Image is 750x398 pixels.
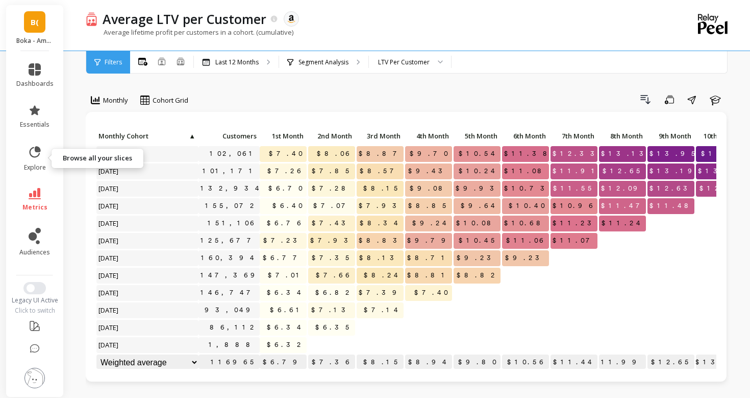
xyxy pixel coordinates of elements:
span: [DATE] [96,302,121,318]
span: [DATE] [96,233,121,248]
a: 155,072 [203,198,260,214]
span: $13.95 [647,146,701,161]
span: $9.79 [405,233,455,248]
span: $12.09 [599,181,647,196]
span: $10.54 [457,146,501,161]
span: $6.77 [261,250,307,266]
span: $11.24 [599,216,646,231]
span: $8.87 [357,146,407,161]
p: $12.65 [647,355,694,370]
span: $7.66 [314,268,355,283]
p: Average lifetime profit per customers in a cohort. (cumulative) [86,28,293,37]
div: Toggle SortBy [550,129,598,145]
span: $7.35 [310,250,355,266]
span: $7.93 [308,233,358,248]
p: $8.94 [405,355,452,370]
span: [DATE] [96,320,121,335]
a: 93,049 [203,302,260,318]
span: $10.45 [457,233,501,248]
span: dashboards [16,80,54,88]
span: [DATE] [96,250,121,266]
p: $11.44 [551,355,597,370]
span: $8.13 [357,250,404,266]
p: 6th Month [502,129,549,143]
div: Toggle SortBy [96,129,144,145]
span: [DATE] [96,198,121,214]
span: [DATE] [96,163,121,179]
p: Monthly Cohort [96,129,198,143]
div: Toggle SortBy [695,129,744,145]
p: 8th Month [599,129,646,143]
span: $8.82 [455,268,501,283]
span: $12.33 [551,146,604,161]
span: $11.48 [647,198,698,214]
span: $8.06 [315,146,355,161]
p: Average LTV per Customer [103,10,266,28]
span: [DATE] [96,146,121,161]
span: $12.65 [601,163,646,179]
span: Monthly Cohort [98,132,188,140]
span: $9.23 [503,250,549,266]
span: $9.23 [455,250,501,266]
a: 147,369 [198,268,264,283]
span: $6.76 [265,216,307,231]
p: 5th Month [454,129,501,143]
p: $7.36 [308,355,355,370]
span: $6.34 [265,285,307,300]
span: $6.61 [268,302,307,318]
span: $7.85 [310,163,355,179]
div: Toggle SortBy [647,129,695,145]
span: $9.64 [459,198,501,214]
p: 3rd Month [357,129,404,143]
span: explore [24,163,46,172]
span: Customers [201,132,257,140]
span: 1st Month [262,132,304,140]
div: Toggle SortBy [598,129,647,145]
span: [DATE] [96,181,121,196]
p: $10.56 [502,355,549,370]
span: $11.08 [502,163,551,179]
span: 5th Month [456,132,497,140]
span: essentials [20,121,49,129]
a: 102,061 [208,146,260,161]
span: $11.91 [551,163,602,179]
span: $12.64 [697,181,743,196]
span: $8.24 [362,268,404,283]
span: [DATE] [96,268,121,283]
span: $6.34 [265,320,307,335]
span: 9th Month [649,132,691,140]
span: $7.13 [309,302,355,318]
span: $10.24 [457,163,501,179]
span: 3rd Month [359,132,401,140]
p: Customers [198,129,260,143]
div: Toggle SortBy [259,129,308,145]
span: $11.07 [551,233,599,248]
span: [DATE] [96,337,121,353]
span: $8.57 [358,163,404,179]
span: 7th Month [553,132,594,140]
p: 2nd Month [308,129,355,143]
span: $10.08 [454,216,501,231]
span: $9.70 [408,146,452,161]
span: $14.50 [699,146,743,161]
p: 9th Month [647,129,694,143]
span: $7.07 [311,198,355,214]
span: $6.40 [270,198,307,214]
span: $9.93 [454,181,504,196]
span: $7.93 [357,198,406,214]
span: metrics [22,203,47,212]
span: $11.06 [504,233,549,248]
span: B( [31,16,39,28]
p: $11.99 [599,355,646,370]
span: $6.35 [313,320,355,335]
a: 101,171 [201,163,260,179]
a: 86,112 [208,320,260,335]
a: 160,394 [199,250,260,266]
span: $11.23 [551,216,601,231]
p: Segment Analysis [298,58,348,66]
span: $7.40 [412,285,452,300]
img: header icon [86,12,97,27]
span: $11.47 [599,198,649,214]
p: 116965 [198,355,260,370]
p: 4th Month [405,129,452,143]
